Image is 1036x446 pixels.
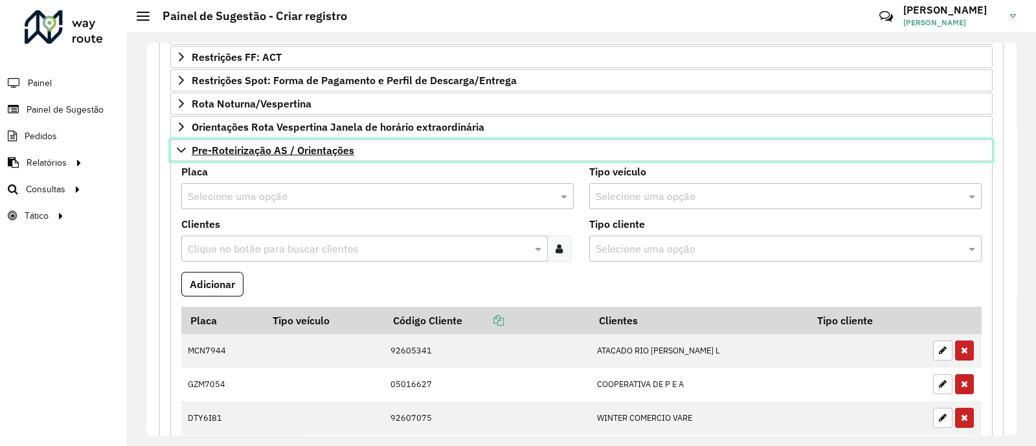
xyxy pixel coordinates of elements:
[589,164,646,179] label: Tipo veículo
[192,98,311,109] span: Rota Noturna/Vespertina
[903,4,1000,16] h3: [PERSON_NAME]
[384,368,590,401] td: 05016627
[170,46,993,68] a: Restrições FF: ACT
[25,129,57,143] span: Pedidos
[181,216,220,232] label: Clientes
[150,9,347,23] h2: Painel de Sugestão - Criar registro
[181,272,243,296] button: Adicionar
[170,116,993,138] a: Orientações Rota Vespertina Janela de horário extraordinária
[872,3,900,30] a: Contato Rápido
[384,334,590,368] td: 92605341
[181,307,264,334] th: Placa
[25,209,49,223] span: Tático
[170,139,993,161] a: Pre-Roteirização AS / Orientações
[808,307,926,334] th: Tipo cliente
[181,334,264,368] td: MCN7944
[181,368,264,401] td: GZM7054
[589,216,645,232] label: Tipo cliente
[903,17,1000,28] span: [PERSON_NAME]
[170,69,993,91] a: Restrições Spot: Forma de Pagamento e Perfil de Descarga/Entrega
[590,401,808,435] td: WINTER COMERCIO VARE
[170,93,993,115] a: Rota Noturna/Vespertina
[384,307,590,334] th: Código Cliente
[462,314,504,327] a: Copiar
[192,52,282,62] span: Restrições FF: ACT
[384,401,590,435] td: 92607075
[590,307,808,334] th: Clientes
[590,368,808,401] td: COOPERATIVA DE P E A
[181,164,208,179] label: Placa
[27,156,67,170] span: Relatórios
[192,145,354,155] span: Pre-Roteirização AS / Orientações
[181,401,264,435] td: DTY6I81
[26,183,65,196] span: Consultas
[192,122,484,132] span: Orientações Rota Vespertina Janela de horário extraordinária
[27,103,104,117] span: Painel de Sugestão
[590,334,808,368] td: ATACADO RIO [PERSON_NAME] L
[192,75,517,85] span: Restrições Spot: Forma de Pagamento e Perfil de Descarga/Entrega
[264,307,384,334] th: Tipo veículo
[28,76,52,90] span: Painel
